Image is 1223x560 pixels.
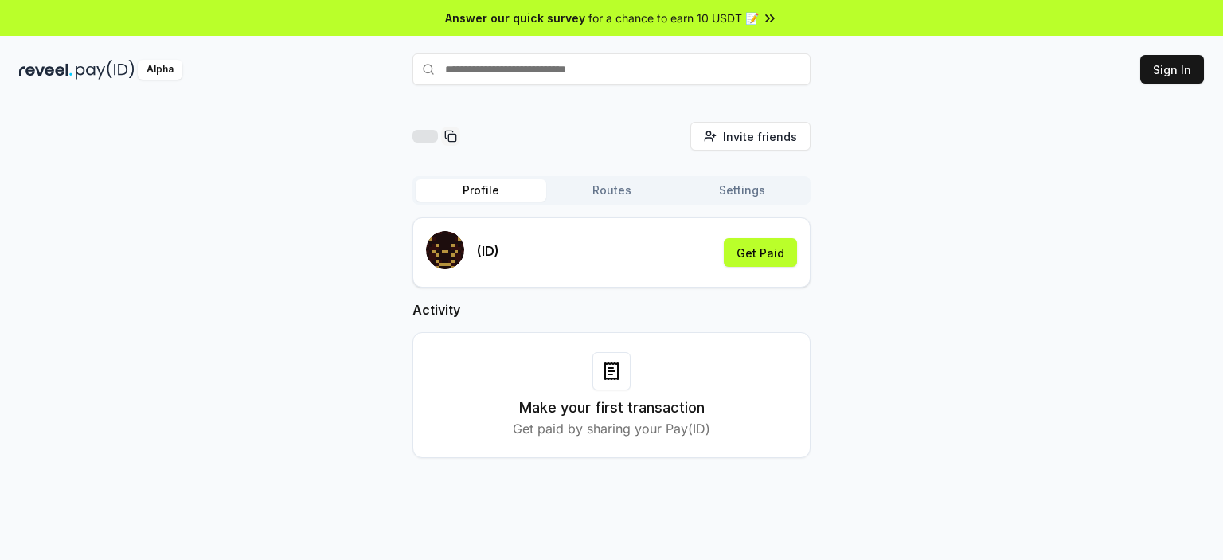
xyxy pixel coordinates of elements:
[690,122,811,151] button: Invite friends
[677,179,807,202] button: Settings
[723,128,797,145] span: Invite friends
[588,10,759,26] span: for a chance to earn 10 USDT 📝
[477,241,499,260] p: (ID)
[1140,55,1204,84] button: Sign In
[513,419,710,438] p: Get paid by sharing your Pay(ID)
[546,179,677,202] button: Routes
[724,238,797,267] button: Get Paid
[412,300,811,319] h2: Activity
[76,60,135,80] img: pay_id
[19,60,72,80] img: reveel_dark
[138,60,182,80] div: Alpha
[445,10,585,26] span: Answer our quick survey
[519,397,705,419] h3: Make your first transaction
[416,179,546,202] button: Profile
